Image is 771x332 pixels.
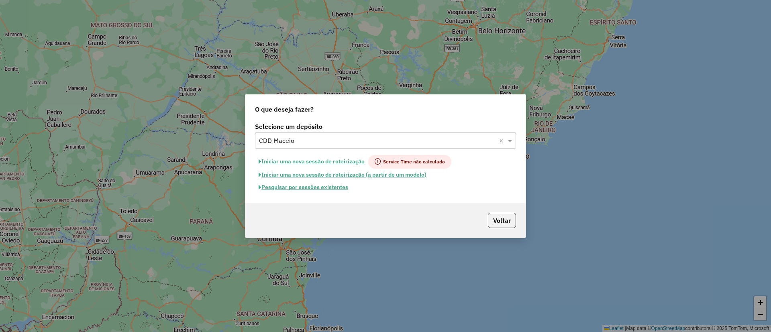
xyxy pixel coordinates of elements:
span: Service Time não calculado [368,155,451,169]
button: Iniciar uma nova sessão de roteirização [255,155,368,169]
span: Clear all [499,136,506,145]
button: Voltar [488,213,516,228]
span: O que deseja fazer? [255,104,314,114]
label: Selecione um depósito [255,122,516,131]
button: Pesquisar por sessões existentes [255,181,352,193]
button: Iniciar uma nova sessão de roteirização (a partir de um modelo) [255,169,430,181]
